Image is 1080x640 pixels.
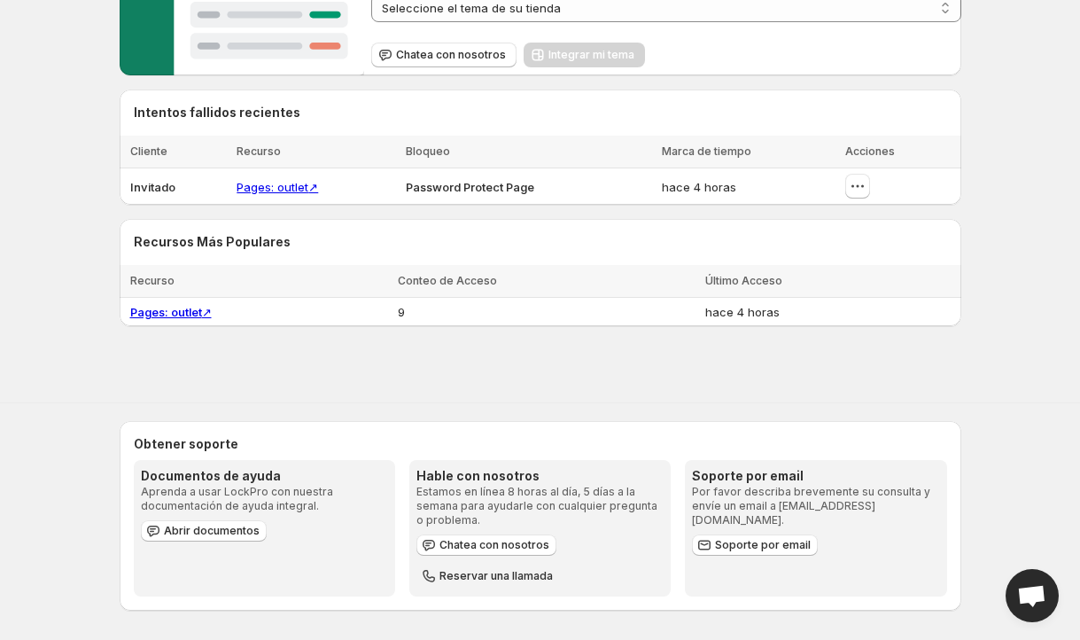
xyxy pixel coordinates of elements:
[134,233,947,251] h2: Recursos Más Populares
[392,298,700,327] td: 9
[141,520,267,542] a: Abrir documentos
[130,274,175,287] span: Recurso
[692,535,818,556] a: Soporte por email
[130,180,175,194] span: Invitado
[396,48,506,62] span: Chatea con nosotros
[416,535,556,556] button: Chatea con nosotros
[715,538,811,552] span: Soporte por email
[130,144,167,158] span: Cliente
[705,274,782,287] span: Último Acceso
[398,274,497,287] span: Conteo de Acceso
[130,305,212,319] a: Pages: outlet↗
[371,43,517,67] button: Chatea con nosotros
[406,144,450,158] span: Bloqueo
[662,180,736,194] span: hace 4 horas
[406,180,534,194] span: Password Protect Page
[416,467,664,485] h3: Hable con nosotros
[705,305,780,319] span: hace 4 horas
[237,144,281,158] span: Recurso
[164,524,260,538] span: Abrir documentos
[141,485,388,513] p: Aprenda a usar LockPro con nuestra documentación de ayuda integral.
[416,485,664,527] p: Estamos en línea 8 horas al día, 5 días a la semana para ayudarle con cualquier pregunta o problema.
[1006,569,1059,622] div: Open chat
[134,435,947,453] h2: Obtener soporte
[439,569,553,583] span: Reservar una llamada
[845,144,895,158] span: Acciones
[237,180,318,194] a: Pages: outlet↗
[134,104,300,121] h2: Intentos fallidos recientes
[439,538,549,552] span: Chatea con nosotros
[692,485,939,527] p: Por favor describa brevemente su consulta y envíe un email a [EMAIL_ADDRESS][DOMAIN_NAME].
[662,144,751,158] span: Marca de tiempo
[416,566,560,587] button: Reservar una llamada
[141,467,388,485] h3: Documentos de ayuda
[692,467,939,485] h3: Soporte por email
